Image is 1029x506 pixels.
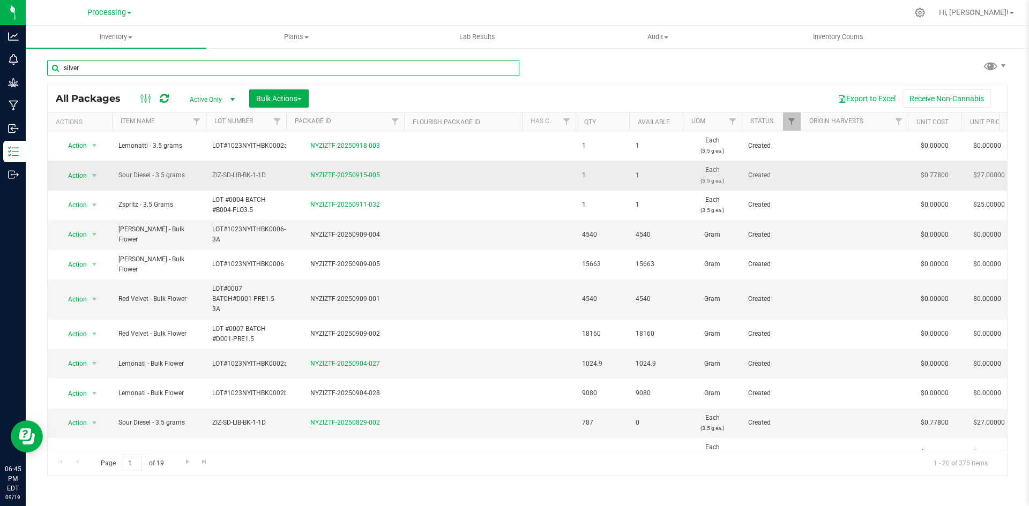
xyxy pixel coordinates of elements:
[285,294,406,304] div: NYZIZTF-20250909-001
[88,292,101,307] span: select
[387,26,568,48] a: Lab Results
[908,379,961,408] td: $0.00000
[748,259,794,269] span: Created
[636,359,676,369] span: 1024.9
[582,200,623,210] span: 1
[689,176,735,186] p: (3.5 g ea.)
[582,294,623,304] span: 4540
[413,118,480,126] a: Flourish Package ID
[748,418,794,428] span: Created
[908,409,961,438] td: $0.77800
[88,416,101,431] span: select
[207,32,386,42] span: Plants
[582,448,623,458] span: 1
[636,388,676,398] span: 9080
[689,135,735,156] span: Each
[87,8,126,17] span: Processing
[88,227,101,242] span: select
[214,117,253,125] a: Lot Number
[121,117,155,125] a: Item Name
[58,416,87,431] span: Action
[58,138,87,153] span: Action
[310,419,380,426] a: NYZIZTF-20250829-002
[908,131,961,161] td: $0.00000
[748,359,794,369] span: Created
[636,141,676,151] span: 1
[212,359,288,369] span: LOT#1023NYITHBK0002a
[636,448,676,458] span: 1
[285,388,406,398] div: NYZIZTF-20250904-028
[212,388,288,398] span: LOT#1023NYITHBK0002b
[748,448,794,458] span: Created
[582,230,623,240] span: 4540
[58,386,87,401] span: Action
[724,112,742,131] a: Filter
[970,118,1004,126] a: Unit Price
[908,220,961,250] td: $0.00000
[968,197,1010,213] span: $25.00000
[212,224,286,245] span: LOT#1023NYITHBK0006-3A
[558,112,576,131] a: Filter
[689,413,735,433] span: Each
[197,455,212,469] a: Go to the last page
[968,138,1006,154] span: $0.00000
[58,445,87,460] span: Action
[748,329,794,339] span: Created
[88,327,101,342] span: select
[88,198,101,213] span: select
[212,195,280,215] span: LOT #0004 BATCH #B004-FLO3.5
[689,205,735,215] p: (3.5 g ea.)
[636,170,676,180] span: 1
[636,294,676,304] span: 4540
[582,388,623,398] span: 9080
[88,257,101,272] span: select
[908,250,961,280] td: $0.00000
[582,259,623,269] span: 15663
[968,356,1006,372] span: $0.00000
[269,112,286,131] a: Filter
[689,329,735,339] span: Gram
[118,294,199,304] span: Red Velvet - Bulk Flower
[58,356,87,371] span: Action
[925,455,996,471] span: 1 - 20 of 375 items
[56,118,108,126] div: Actions
[568,32,748,42] span: Audit
[256,94,302,103] span: Bulk Actions
[8,123,19,134] inline-svg: Inbound
[689,146,735,156] p: (3.5 g ea.)
[26,32,206,42] span: Inventory
[582,329,623,339] span: 18160
[56,93,131,104] span: All Packages
[11,420,43,452] iframe: Resource center
[88,138,101,153] span: select
[58,257,87,272] span: Action
[968,291,1006,307] span: $0.00000
[908,438,961,467] td: $0.00000
[968,445,1010,460] span: $25.00000
[689,195,735,215] span: Each
[748,26,929,48] a: Inventory Counts
[748,388,794,398] span: Created
[522,112,576,131] th: Has COA
[636,259,676,269] span: 15663
[285,329,406,339] div: NYZIZTF-20250909-002
[58,168,87,183] span: Action
[638,118,670,126] a: Available
[212,448,284,458] span: LOT#1023NYITHBK0005
[968,256,1006,272] span: $0.00000
[212,141,288,151] span: LOT#1023NYITHBK0002a
[8,146,19,157] inline-svg: Inventory
[582,418,623,428] span: 787
[584,118,596,126] a: Qty
[310,360,380,367] a: NYZIZTF-20250904-027
[890,112,908,131] a: Filter
[582,141,623,151] span: 1
[180,455,195,469] a: Go to the next page
[118,329,199,339] span: Red Velvet - Bulk Flower
[58,327,87,342] span: Action
[748,200,794,210] span: Created
[568,26,748,48] a: Audit
[310,142,380,149] a: NYZIZTF-20250918-003
[809,117,863,125] a: Origin Harvests
[799,32,878,42] span: Inventory Counts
